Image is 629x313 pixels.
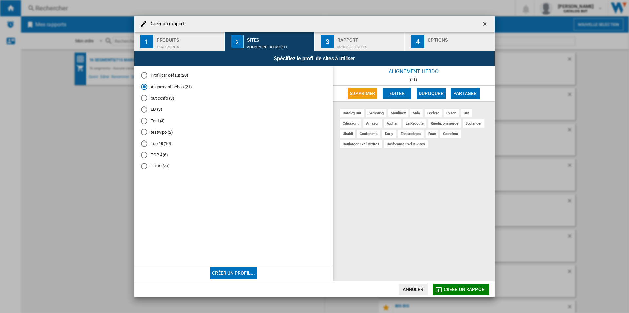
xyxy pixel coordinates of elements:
[231,35,244,48] div: 2
[444,109,459,117] div: dyson
[363,119,382,127] div: amazon
[403,119,426,127] div: la redoute
[451,88,480,99] button: Partager
[479,17,492,30] button: getI18NText('BUTTONS.CLOSE_DIALOG')
[410,109,423,117] div: mda
[247,42,312,49] div: Alignement hebdo (21)
[384,140,428,148] div: conforama exclusivites
[141,95,326,101] md-radio-button: but confo (3)
[134,32,224,51] button: 1 Produits 14 segments
[425,109,442,117] div: leclerc
[398,130,424,138] div: electrodepot
[141,129,326,135] md-radio-button: testwrpo (2)
[461,109,472,117] div: but
[357,130,380,138] div: conforama
[384,119,401,127] div: auchan
[134,51,495,66] div: Spécifiez le profil de sites à utiliser
[348,88,377,99] button: Supprimer
[482,20,489,28] ng-md-icon: getI18NText('BUTTONS.CLOSE_DIALOG')
[405,32,495,51] button: 4 Options
[444,287,487,292] span: Créer un rapport
[147,21,185,27] h4: Créer un rapport
[366,109,386,117] div: samsung
[388,109,408,117] div: moulinex
[141,163,326,169] md-radio-button: TOUS (20)
[210,267,257,279] button: Créer un profil...
[440,130,461,138] div: carrefour
[247,35,312,42] div: Sites
[433,284,489,295] button: Créer un rapport
[157,35,221,42] div: Produits
[141,107,326,113] md-radio-button: ED (3)
[399,284,428,295] button: Annuler
[383,88,411,99] button: Editer
[157,42,221,49] div: 14 segments
[141,152,326,158] md-radio-button: TOP 4 (6)
[337,35,402,42] div: Rapport
[141,141,326,147] md-radio-button: Top 10 (10)
[141,84,326,90] md-radio-button: Alignement hebdo (21)
[140,35,153,48] div: 1
[340,140,382,148] div: boulanger exclusivites
[141,118,326,124] md-radio-button: Test (3)
[333,77,495,82] div: (21)
[340,130,355,138] div: ubaldi
[340,109,364,117] div: catalog but
[411,35,424,48] div: 4
[428,35,492,42] div: Options
[315,32,405,51] button: 3 Rapport Matrice des prix
[340,119,361,127] div: cdiscount
[321,35,334,48] div: 3
[463,119,484,127] div: boulanger
[428,119,461,127] div: rueducommerce
[225,32,315,51] button: 2 Sites Alignement hebdo (21)
[417,88,446,99] button: Dupliquer
[337,42,402,49] div: Matrice des prix
[333,66,495,77] div: Alignement hebdo
[426,130,439,138] div: fnac
[382,130,396,138] div: darty
[141,72,326,79] md-radio-button: Profil par défaut (20)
